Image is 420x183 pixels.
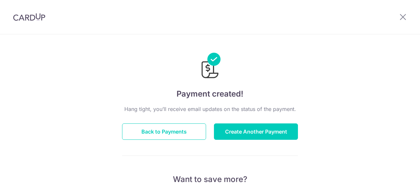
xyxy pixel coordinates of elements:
[13,13,45,21] img: CardUp
[122,105,298,113] p: Hang tight, you’ll receive email updates on the status of the payment.
[122,123,206,140] button: Back to Payments
[199,53,220,80] img: Payments
[214,123,298,140] button: Create Another Payment
[122,88,298,100] h4: Payment created!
